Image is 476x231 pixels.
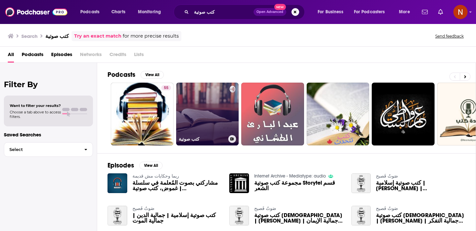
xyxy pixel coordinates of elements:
[80,49,102,63] span: Networks
[436,6,446,17] a: Show notifications dropdown
[318,7,343,17] span: For Business
[376,213,465,224] a: كتب صوتية إسلامية | جمالية الدين | جمالية التفكر الإيماني
[254,213,344,224] span: كتب صوتية [DEMOGRAPHIC_DATA] | [PERSON_NAME] | جمالية الإيمان بالغيب
[254,206,276,211] a: صَوتٌ فَصيح
[132,180,222,191] span: مشاركتي بصوت المُعلمة في سلسلة غموض، كتب صوتية | [PERSON_NAME]
[132,213,222,224] a: كتب صوتية إسلامية | جمالية الدين | جمالية الموت
[132,206,154,211] a: صَوتٌ فَصيح
[108,161,134,169] h2: Episodes
[4,132,93,138] p: Saved Searches
[5,6,67,18] img: Podchaser - Follow, Share and Rate Podcasts
[254,213,344,224] a: كتب صوتية إسلامية | جمالية الدين | جمالية الإيمان بالغيب
[45,33,69,39] h3: كتب صوتية
[453,5,468,19] img: User Profile
[376,180,465,191] a: كتب صوتية إسلامية | جمالية الدين | جمالية العمر
[354,7,385,17] span: For Podcasters
[74,32,121,40] a: Try an exact match
[108,173,127,193] img: مشاركتي بصوت المُعلمة في سلسلة غموض، كتب صوتية | الحكواتية ريما
[161,85,171,90] a: 55
[139,162,163,169] button: View All
[180,5,311,19] div: Search podcasts, credits, & more...
[191,7,254,17] input: Search podcasts, credits, & more...
[51,49,72,63] a: Episodes
[10,103,61,108] span: Want to filter your results?
[133,7,169,17] button: open menu
[8,49,14,63] a: All
[21,33,38,39] h3: Search
[313,7,351,17] button: open menu
[108,71,135,79] h2: Podcasts
[138,7,161,17] span: Monitoring
[376,206,398,211] a: صَوتٌ فَصيح
[134,49,144,63] span: Lists
[109,49,126,63] span: Credits
[350,7,394,17] button: open menu
[10,110,61,119] span: Choose a tab above to access filters.
[419,6,430,17] a: Show notifications dropdown
[351,206,371,225] img: كتب صوتية إسلامية | جمالية الدين | جمالية التفكر الإيماني
[394,7,418,17] button: open menu
[141,71,164,79] button: View All
[123,32,179,40] span: for more precise results
[132,180,222,191] a: مشاركتي بصوت المُعلمة في سلسلة غموض، كتب صوتية | الحكواتية ريما
[254,8,286,16] button: Open AdvancedNew
[376,173,398,179] a: صَوتٌ فَصيح
[80,7,99,17] span: Podcasts
[108,161,163,169] a: EpisodesView All
[274,4,286,10] span: New
[132,173,179,179] a: ريما وحكايات مش قديمة
[254,173,326,179] a: Internet Archive - Mediatype: audio
[76,7,108,17] button: open menu
[176,83,239,145] a: كتب صوتية
[108,71,164,79] a: PodcastsView All
[22,49,43,63] a: Podcasts
[108,206,127,225] img: كتب صوتية إسلامية | جمالية الدين | جمالية الموت
[164,85,168,91] span: 55
[111,7,125,17] span: Charts
[376,213,465,224] span: كتب صوتية [DEMOGRAPHIC_DATA] | [PERSON_NAME] | جمالية التفكر الإيماني
[4,147,79,152] span: Select
[351,173,371,193] img: كتب صوتية إسلامية | جمالية الدين | جمالية العمر
[4,80,93,89] h2: Filter By
[256,10,283,14] span: Open Advanced
[254,180,344,191] a: مجموعة كتب صوتية Storytel قسم الشعر
[453,5,468,19] span: Logged in as AdelNBM
[179,136,226,142] h3: كتب صوتية
[107,7,129,17] a: Charts
[4,142,93,157] button: Select
[376,180,465,191] span: كتب صوتية إسلامية | [PERSON_NAME] | [PERSON_NAME]
[229,206,249,225] img: كتب صوتية إسلامية | جمالية الدين | جمالية الإيمان بالغيب
[399,7,410,17] span: More
[433,33,466,39] button: Send feedback
[453,5,468,19] button: Show profile menu
[229,173,249,193] img: مجموعة كتب صوتية Storytel قسم الشعر
[111,83,174,145] a: 55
